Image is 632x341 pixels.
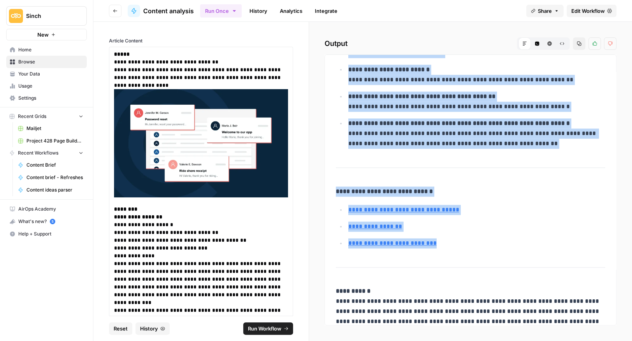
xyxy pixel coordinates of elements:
a: History [245,5,272,17]
span: Reset [114,325,128,332]
span: Settings [18,95,83,102]
button: Recent Workflows [6,147,87,159]
span: Home [18,46,83,53]
span: Run Workflow [248,325,281,332]
button: Run Once [200,4,242,18]
a: Mailjet [14,122,87,135]
span: Content Brief [26,162,83,169]
a: Content Brief [14,159,87,171]
a: Content analysis [128,5,194,17]
button: Workspace: Sinch [6,6,87,26]
span: Share [538,7,552,15]
span: Your Data [18,70,83,77]
a: 5 [50,219,55,224]
a: Content brief - Refreshes [14,171,87,184]
span: New [37,31,49,39]
button: Help + Support [6,228,87,240]
span: History [140,325,158,332]
button: Recent Grids [6,111,87,122]
span: Content ideas parser [26,186,83,193]
span: Browse [18,58,83,65]
span: Content brief - Refreshes [26,174,83,181]
label: Article Content [109,37,293,44]
a: Usage [6,80,87,92]
a: Edit Workflow [567,5,616,17]
a: Browse [6,56,87,68]
span: Help + Support [18,230,83,237]
span: AirOps Academy [18,206,83,213]
span: Recent Workflows [18,149,58,156]
button: Run Workflow [243,322,293,335]
button: New [6,29,87,40]
span: Edit Workflow [571,7,605,15]
button: Share [526,5,564,17]
a: Project 428 Page Builder Tracker (NEW) [14,135,87,147]
a: AirOps Academy [6,203,87,215]
span: Usage [18,83,83,90]
a: Home [6,44,87,56]
span: Recent Grids [18,113,46,120]
text: 5 [51,220,53,223]
button: What's new? 5 [6,215,87,228]
h2: Output [325,37,616,50]
span: Project 428 Page Builder Tracker (NEW) [26,137,83,144]
span: Mailjet [26,125,83,132]
div: What's new? [7,216,86,227]
a: Content ideas parser [14,184,87,196]
a: Your Data [6,68,87,80]
button: History [135,322,170,335]
span: Content analysis [143,6,194,16]
a: Integrate [310,5,342,17]
button: Reset [109,322,132,335]
a: Analytics [275,5,307,17]
img: Sinch Logo [9,9,23,23]
span: Sinch [26,12,73,20]
a: Settings [6,92,87,104]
